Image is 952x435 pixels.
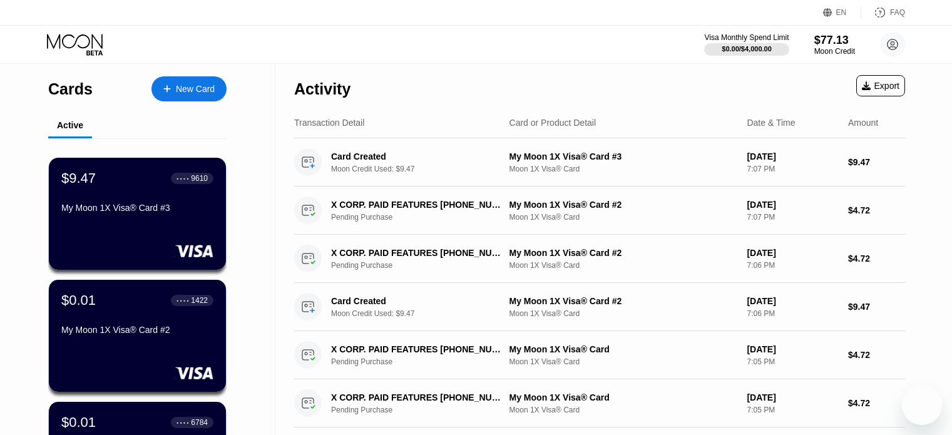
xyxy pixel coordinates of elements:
[61,203,213,213] div: My Moon 1X Visa® Card #3
[902,385,942,425] iframe: Dugme za pokretanje prozora za razmenu poruka
[509,118,596,128] div: Card or Product Detail
[861,6,905,19] div: FAQ
[509,248,737,258] div: My Moon 1X Visa® Card #2
[509,357,737,366] div: Moon 1X Visa® Card
[747,344,838,354] div: [DATE]
[331,357,516,366] div: Pending Purchase
[331,165,516,173] div: Moon Credit Used: $9.47
[814,34,855,56] div: $77.13Moon Credit
[848,350,905,360] div: $4.72
[747,392,838,402] div: [DATE]
[177,299,189,302] div: ● ● ● ●
[61,292,96,309] div: $0.01
[704,33,789,56] div: Visa Monthly Spend Limit$0.00/$4,000.00
[848,398,905,408] div: $4.72
[747,118,795,128] div: Date & Time
[509,392,737,402] div: My Moon 1X Visa® Card
[747,296,838,306] div: [DATE]
[509,165,737,173] div: Moon 1X Visa® Card
[848,118,878,128] div: Amount
[747,406,838,414] div: 7:05 PM
[331,151,503,161] div: Card Created
[331,392,503,402] div: X CORP. PAID FEATURES [PHONE_NUMBER] US
[151,76,227,101] div: New Card
[331,406,516,414] div: Pending Purchase
[191,174,208,183] div: 9610
[509,309,737,318] div: Moon 1X Visa® Card
[294,138,905,187] div: Card CreatedMoon Credit Used: $9.47My Moon 1X Visa® Card #3Moon 1X Visa® Card[DATE]7:07 PM$9.47
[191,296,208,305] div: 1422
[294,80,351,98] div: Activity
[509,151,737,161] div: My Moon 1X Visa® Card #3
[48,80,93,98] div: Cards
[176,84,215,95] div: New Card
[49,280,226,392] div: $0.01● ● ● ●1422My Moon 1X Visa® Card #2
[823,6,861,19] div: EN
[747,248,838,258] div: [DATE]
[294,187,905,235] div: X CORP. PAID FEATURES [PHONE_NUMBER] USPending PurchaseMy Moon 1X Visa® Card #2Moon 1X Visa® Card...
[331,213,516,222] div: Pending Purchase
[747,165,838,173] div: 7:07 PM
[177,177,189,180] div: ● ● ● ●
[57,120,83,130] div: Active
[331,296,503,306] div: Card Created
[862,81,899,91] div: Export
[747,200,838,210] div: [DATE]
[747,213,838,222] div: 7:07 PM
[890,8,905,17] div: FAQ
[294,379,905,427] div: X CORP. PAID FEATURES [PHONE_NUMBER] USPending PurchaseMy Moon 1X Visa® CardMoon 1X Visa® Card[DA...
[704,33,789,42] div: Visa Monthly Spend Limit
[848,253,905,264] div: $4.72
[331,344,503,354] div: X CORP. PAID FEATURES [PHONE_NUMBER] US
[294,283,905,331] div: Card CreatedMoon Credit Used: $9.47My Moon 1X Visa® Card #2Moon 1X Visa® Card[DATE]7:06 PM$9.47
[848,157,905,167] div: $9.47
[856,75,905,96] div: Export
[294,331,905,379] div: X CORP. PAID FEATURES [PHONE_NUMBER] USPending PurchaseMy Moon 1X Visa® CardMoon 1X Visa® Card[DA...
[509,406,737,414] div: Moon 1X Visa® Card
[848,302,905,312] div: $9.47
[836,8,847,17] div: EN
[61,170,96,187] div: $9.47
[509,200,737,210] div: My Moon 1X Visa® Card #2
[509,296,737,306] div: My Moon 1X Visa® Card #2
[747,309,838,318] div: 7:06 PM
[814,47,855,56] div: Moon Credit
[331,200,503,210] div: X CORP. PAID FEATURES [PHONE_NUMBER] US
[61,325,213,335] div: My Moon 1X Visa® Card #2
[331,248,503,258] div: X CORP. PAID FEATURES [PHONE_NUMBER] US
[509,344,737,354] div: My Moon 1X Visa® Card
[509,261,737,270] div: Moon 1X Visa® Card
[747,261,838,270] div: 7:06 PM
[49,158,226,270] div: $9.47● ● ● ●9610My Moon 1X Visa® Card #3
[331,261,516,270] div: Pending Purchase
[294,118,364,128] div: Transaction Detail
[814,34,855,47] div: $77.13
[747,151,838,161] div: [DATE]
[331,309,516,318] div: Moon Credit Used: $9.47
[61,414,96,431] div: $0.01
[294,235,905,283] div: X CORP. PAID FEATURES [PHONE_NUMBER] USPending PurchaseMy Moon 1X Visa® Card #2Moon 1X Visa® Card...
[177,421,189,424] div: ● ● ● ●
[191,418,208,427] div: 6784
[848,205,905,215] div: $4.72
[509,213,737,222] div: Moon 1X Visa® Card
[722,45,772,53] div: $0.00 / $4,000.00
[747,357,838,366] div: 7:05 PM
